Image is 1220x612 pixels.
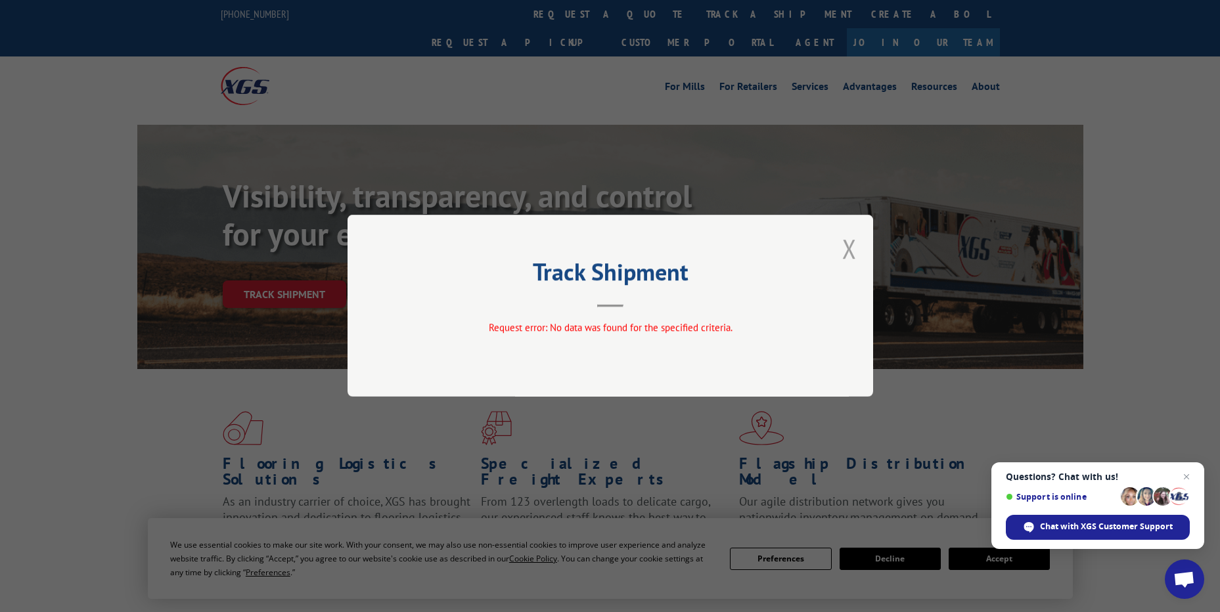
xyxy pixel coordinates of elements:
[413,263,807,288] h2: Track Shipment
[1165,559,1204,599] div: Open chat
[842,231,857,266] button: Close modal
[1006,515,1190,540] div: Chat with XGS Customer Support
[1006,471,1190,482] span: Questions? Chat with us!
[1040,521,1173,533] span: Chat with XGS Customer Support
[1006,492,1116,502] span: Support is online
[488,322,732,334] span: Request error: No data was found for the specified criteria.
[1179,469,1194,485] span: Close chat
